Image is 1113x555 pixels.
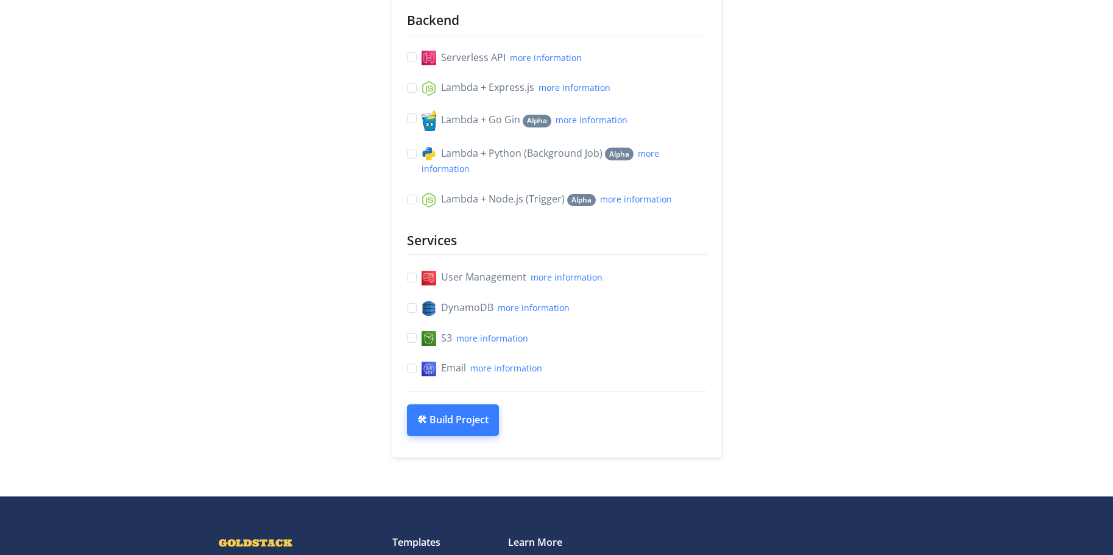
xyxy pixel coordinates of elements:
label: DynamoDB [422,300,570,316]
h5: Learn More [508,535,606,549]
img: nodejs.svg [422,193,436,207]
img: svg%3e [422,362,436,376]
span: Alpha [605,148,634,160]
h2: Services [407,232,707,249]
img: go_gin.png [422,110,436,131]
label: Serverless API [422,50,582,66]
a: more information [456,332,528,344]
a: more information [470,362,542,374]
img: svg%3e [422,81,436,96]
label: Lambda + Node.js (Trigger) [422,192,672,207]
img: svg%3e [422,331,436,346]
label: Lambda + Go Gin [422,110,627,131]
img: svg%3e [422,51,436,65]
a: more information [498,302,570,313]
label: User Management [422,270,602,285]
span: GOLDSTACK [219,537,292,549]
label: Lambda + Express.js [422,80,610,96]
a: more information [600,193,672,205]
label: Lambda + Python (Background Job) [422,146,707,177]
a: more information [556,114,627,126]
button: 🛠 Build Project [407,404,499,436]
span: Alpha [567,194,596,207]
span: Alpha [523,115,551,127]
img: dynamodb.svg [422,301,436,316]
img: python.svg [422,146,436,161]
label: Email [422,360,542,376]
h5: Templates [392,535,490,549]
a: more information [539,82,610,93]
img: cognito.svg [422,271,436,285]
a: more information [510,52,582,63]
a: more information [531,271,602,283]
h2: Backend [407,12,707,29]
label: S3 [422,331,528,346]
